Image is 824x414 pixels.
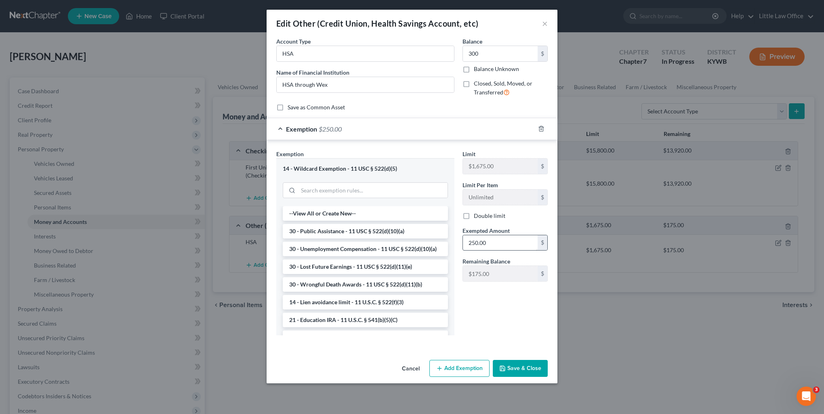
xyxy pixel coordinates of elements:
[474,80,532,96] span: Closed, Sold, Moved, or Transferred
[462,257,510,266] label: Remaining Balance
[298,183,448,198] input: Search exemption rules...
[319,125,342,133] span: $250.00
[463,190,538,205] input: --
[813,387,820,393] span: 3
[538,266,547,281] div: $
[277,46,454,61] input: Credit Union, HSA, etc
[283,277,448,292] li: 30 - Wrongful Death Awards - 11 USC § 522(d)(11)(b)
[283,259,448,274] li: 30 - Lost Future Earnings - 11 USC § 522(d)(11)(e)
[283,206,448,221] li: --View All or Create New--
[463,235,538,251] input: 0.00
[283,295,448,309] li: 14 - Lien avoidance limit - 11 U.S.C. § 522(f)(3)
[538,46,547,61] div: $
[474,212,505,220] label: Double limit
[538,235,547,251] div: $
[283,242,448,256] li: 30 - Unemployment Compensation - 11 USC § 522(d)(10)(a)
[462,181,498,189] label: Limit Per Item
[288,103,345,111] label: Save as Common Asset
[463,159,538,174] input: --
[283,224,448,238] li: 30 - Public Assistance - 11 USC § 522(d)(10)(a)
[276,18,479,29] div: Edit Other (Credit Union, Health Savings Account, etc)
[462,151,475,157] span: Limit
[538,190,547,205] div: $
[463,266,538,281] input: --
[462,37,482,46] label: Balance
[286,125,317,133] span: Exemption
[797,387,816,406] iframe: Intercom live chat
[493,360,548,377] button: Save & Close
[283,313,448,327] li: 21 - Education IRA - 11 U.S.C. § 541(b)(5)(C)
[474,65,519,73] label: Balance Unknown
[538,159,547,174] div: $
[395,361,426,377] button: Cancel
[276,69,349,76] span: Name of Financial Institution
[462,227,510,234] span: Exempted Amount
[429,360,490,377] button: Add Exemption
[283,165,448,173] div: 14 - Wildcard Exemption - 11 USC § 522(d)(5)
[463,46,538,61] input: 0.00
[283,330,448,345] li: 21 - Qualified ABLE program funds - 11 U.S.C. § 541(b)(10)(C)
[276,37,311,46] label: Account Type
[542,19,548,28] button: ×
[277,77,454,92] input: Enter name...
[276,151,304,157] span: Exemption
